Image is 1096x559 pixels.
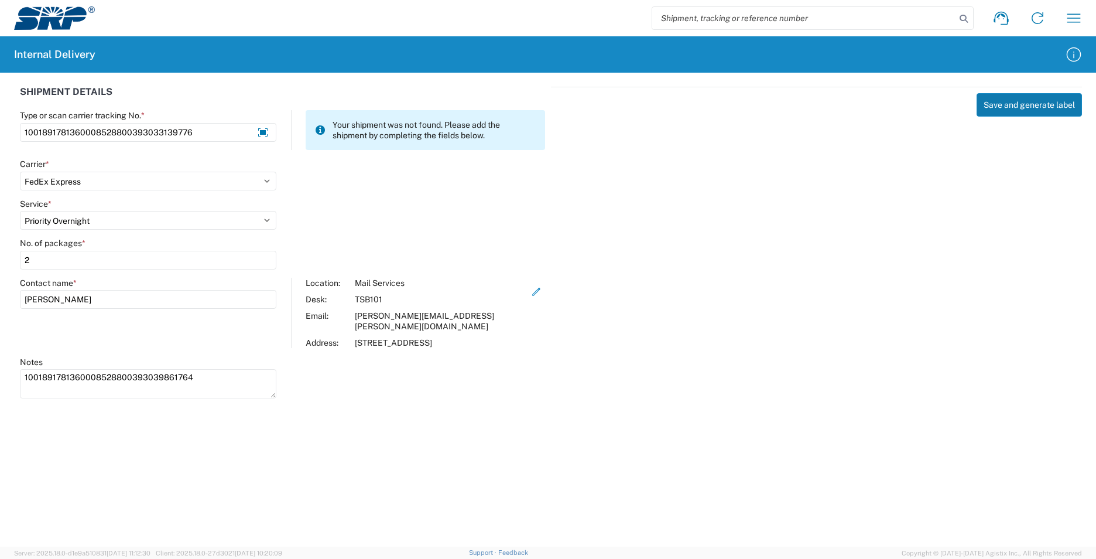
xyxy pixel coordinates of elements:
[20,238,85,248] label: No. of packages
[20,199,52,209] label: Service
[14,550,150,557] span: Server: 2025.18.0-d1e9a510831
[306,311,349,332] div: Email:
[355,294,528,305] div: TSB101
[156,550,282,557] span: Client: 2025.18.0-27d3021
[652,7,955,29] input: Shipment, tracking or reference number
[469,549,498,556] a: Support
[902,548,1082,558] span: Copyright © [DATE]-[DATE] Agistix Inc., All Rights Reserved
[306,338,349,348] div: Address:
[20,278,77,288] label: Contact name
[333,120,536,141] span: Your shipment was not found. Please add the shipment by completing the fields below.
[355,311,528,332] div: [PERSON_NAME][EMAIL_ADDRESS][PERSON_NAME][DOMAIN_NAME]
[20,159,49,169] label: Carrier
[977,93,1082,117] button: Save and generate label
[355,278,528,288] div: Mail Services
[14,6,95,30] img: srp
[235,550,282,557] span: [DATE] 10:20:09
[498,549,528,556] a: Feedback
[20,87,545,110] div: SHIPMENT DETAILS
[107,550,150,557] span: [DATE] 11:12:30
[14,47,95,62] h2: Internal Delivery
[306,294,349,305] div: Desk:
[355,338,528,348] div: [STREET_ADDRESS]
[20,357,43,367] label: Notes
[306,278,349,288] div: Location:
[20,110,145,121] label: Type or scan carrier tracking No.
